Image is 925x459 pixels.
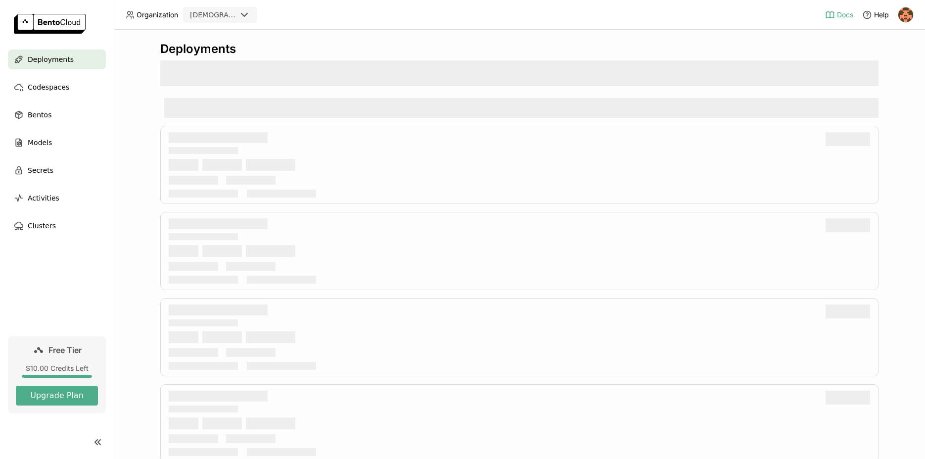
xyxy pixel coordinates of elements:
[16,386,98,406] button: Upgrade Plan
[14,14,86,34] img: logo
[8,50,106,69] a: Deployments
[237,10,238,20] input: Selected baptist.
[874,10,889,19] span: Help
[862,10,889,20] div: Help
[8,336,106,413] a: Free Tier$10.00 Credits LeftUpgrade Plan
[28,53,74,65] span: Deployments
[48,345,82,355] span: Free Tier
[898,7,913,22] img: Baptist Vandersmissen
[825,10,853,20] a: Docs
[8,133,106,153] a: Models
[8,160,106,180] a: Secrets
[28,137,52,149] span: Models
[837,10,853,19] span: Docs
[160,42,879,56] div: Deployments
[28,220,56,232] span: Clusters
[28,192,59,204] span: Activities
[8,188,106,208] a: Activities
[8,105,106,125] a: Bentos
[16,364,98,373] div: $10.00 Credits Left
[8,216,106,236] a: Clusters
[8,77,106,97] a: Codespaces
[28,109,51,121] span: Bentos
[28,81,69,93] span: Codespaces
[28,164,53,176] span: Secrets
[137,10,178,19] span: Organization
[190,10,236,20] div: [DEMOGRAPHIC_DATA]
